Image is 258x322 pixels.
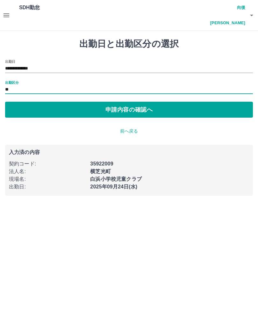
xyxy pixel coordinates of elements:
label: 出勤日 [5,59,15,64]
p: 法人名 : [9,168,86,175]
button: 申請内容の確認へ [5,102,253,118]
b: 横芝光町 [90,169,111,174]
p: 前へ戻る [5,128,253,135]
label: 出勤区分 [5,80,18,85]
p: 入力済の内容 [9,150,249,155]
p: 契約コード : [9,160,86,168]
h1: 出勤日と出勤区分の選択 [5,39,253,49]
b: 白浜小学校児童クラブ [90,176,142,182]
p: 出勤日 : [9,183,86,191]
p: 現場名 : [9,175,86,183]
b: 35922009 [90,161,113,166]
b: 2025年09月24日(水) [90,184,137,189]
